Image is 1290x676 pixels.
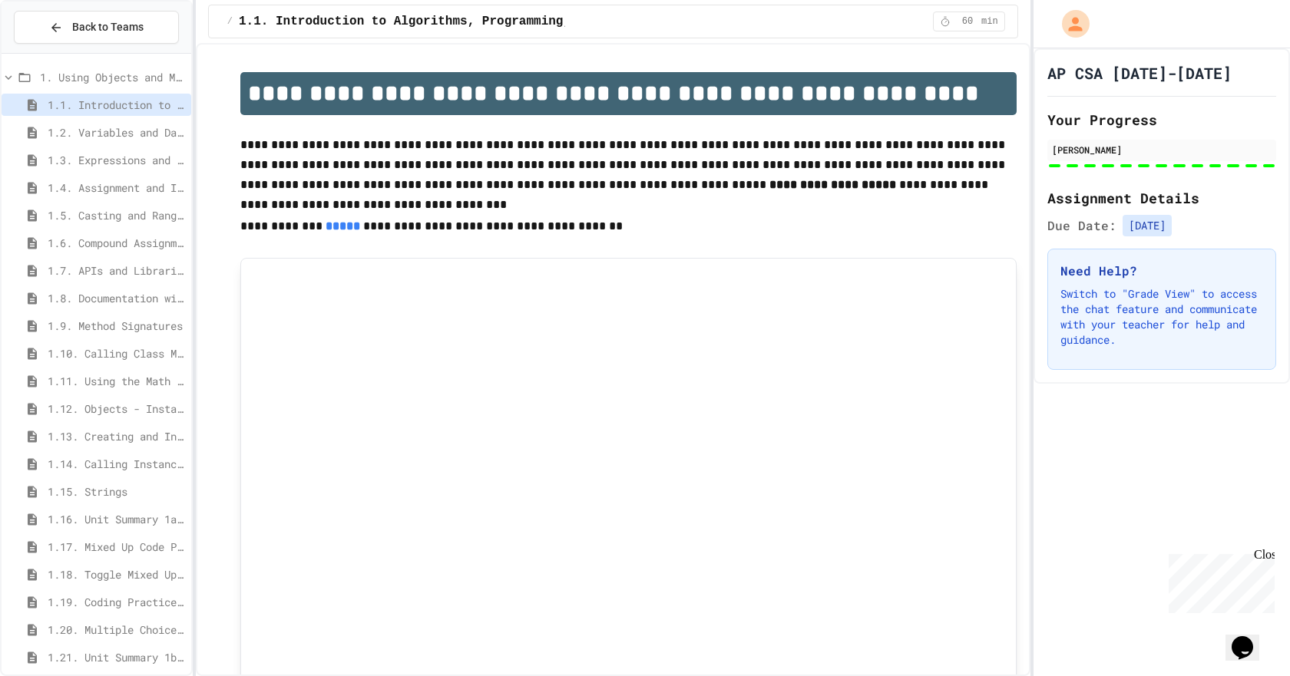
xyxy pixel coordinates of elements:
[48,235,185,251] span: 1.6. Compound Assignment Operators
[48,401,185,417] span: 1.12. Objects - Instances of Classes
[1052,143,1272,157] div: [PERSON_NAME]
[48,511,185,527] span: 1.16. Unit Summary 1a (1.1-1.6)
[1047,187,1276,209] h2: Assignment Details
[48,318,185,334] span: 1.9. Method Signatures
[955,15,980,28] span: 60
[1123,215,1172,236] span: [DATE]
[1060,286,1263,348] p: Switch to "Grade View" to access the chat feature and communicate with your teacher for help and ...
[14,11,179,44] button: Back to Teams
[48,594,185,610] span: 1.19. Coding Practice 1a (1.1-1.6)
[1046,6,1093,41] div: My Account
[1047,62,1232,84] h1: AP CSA [DATE]-[DATE]
[48,373,185,389] span: 1.11. Using the Math Class
[72,19,144,35] span: Back to Teams
[48,428,185,444] span: 1.13. Creating and Initializing Objects: Constructors
[48,483,185,500] span: 1.15. Strings
[48,566,185,582] span: 1.18. Toggle Mixed Up or Write Code Practice 1.1-1.6
[48,97,185,113] span: 1.1. Introduction to Algorithms, Programming, and Compilers
[1047,216,1116,235] span: Due Date:
[48,262,185,279] span: 1.7. APIs and Libraries
[48,539,185,555] span: 1.17. Mixed Up Code Practice 1.1-1.6
[48,124,185,140] span: 1.2. Variables and Data Types
[1060,262,1263,280] h3: Need Help?
[40,69,185,85] span: 1. Using Objects and Methods
[1047,109,1276,130] h2: Your Progress
[48,152,185,168] span: 1.3. Expressions and Output [New]
[48,290,185,306] span: 1.8. Documentation with Comments and Preconditions
[48,207,185,223] span: 1.5. Casting and Ranges of Values
[239,12,674,31] span: 1.1. Introduction to Algorithms, Programming, and Compilers
[48,180,185,196] span: 1.4. Assignment and Input
[1163,548,1275,613] iframe: chat widget
[1225,615,1275,661] iframe: chat widget
[227,15,233,28] span: /
[48,345,185,361] span: 1.10. Calling Class Methods
[48,649,185,665] span: 1.21. Unit Summary 1b (1.7-1.15)
[48,622,185,638] span: 1.20. Multiple Choice Exercises for Unit 1a (1.1-1.6)
[981,15,998,28] span: min
[48,456,185,472] span: 1.14. Calling Instance Methods
[6,6,106,97] div: Chat with us now!Close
